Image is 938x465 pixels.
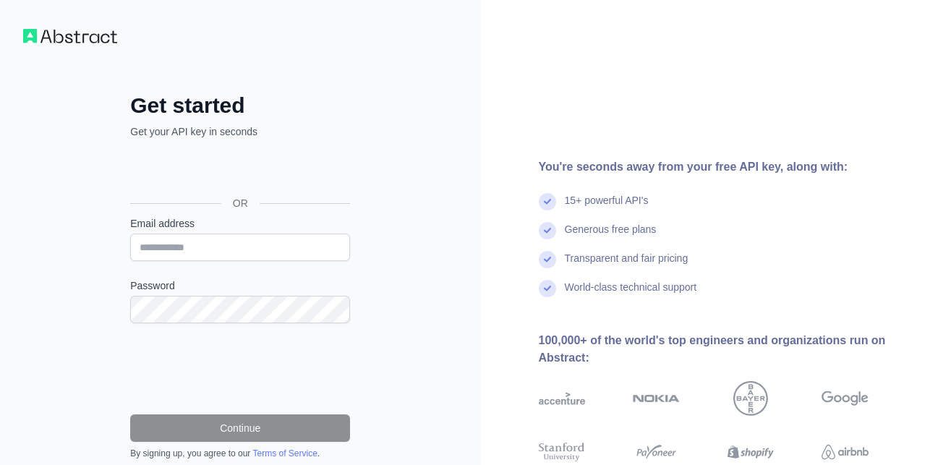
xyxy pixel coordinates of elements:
div: By signing up, you agree to our . [130,448,350,459]
img: bayer [733,381,768,416]
img: check mark [539,222,556,239]
div: 15+ powerful API's [565,193,649,222]
div: World-class technical support [565,280,697,309]
label: Email address [130,216,350,231]
div: Transparent and fair pricing [565,251,688,280]
img: airbnb [822,440,869,464]
img: check mark [539,193,556,210]
div: You're seconds away from your free API key, along with: [539,158,916,176]
p: Get your API key in seconds [130,124,350,139]
img: shopify [728,440,775,464]
img: nokia [633,381,680,416]
img: check mark [539,251,556,268]
iframe: reCAPTCHA [130,341,350,397]
div: Generous free plans [565,222,657,251]
button: Continue [130,414,350,442]
iframe: Sign in with Google Button [123,155,354,187]
a: Terms of Service [252,448,317,458]
img: check mark [539,280,556,297]
img: payoneer [633,440,680,464]
label: Password [130,278,350,293]
span: OR [221,196,260,210]
img: stanford university [539,440,586,464]
img: Workflow [23,29,117,43]
h2: Get started [130,93,350,119]
img: accenture [539,381,586,416]
img: google [822,381,869,416]
div: 100,000+ of the world's top engineers and organizations run on Abstract: [539,332,916,367]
